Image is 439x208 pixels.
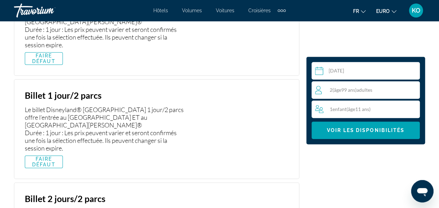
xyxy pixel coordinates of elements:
[332,106,346,112] span: Enfant
[182,8,202,13] a: Volumes
[353,8,359,14] span: Fr
[412,7,420,14] span: KO
[25,90,187,100] h3: Billet 1 jour/2 parcs
[330,106,332,112] font: 1
[25,193,187,204] h3: Billet 2 jours/2 parcs
[357,87,372,93] span: Adultes
[346,106,371,112] span: ( 11 ans)
[407,3,425,18] button: Menu utilisateur
[312,122,420,139] button: Voir les disponibilités
[216,8,234,13] a: Voitures
[411,180,433,202] iframe: Bouton de lancement de la fenêtre de messagerie
[153,8,168,13] a: Hôtels
[312,81,420,118] button: Voyageurs : 2 adultes, 1 enfant
[332,87,357,93] span: ( 99 ans)
[30,156,57,167] span: FAIRE DÉFAUT
[327,127,404,133] span: Voir les disponibilités
[348,106,355,112] span: âge
[330,87,332,93] font: 2
[248,8,271,13] a: Croisières
[25,2,187,49] div: Le billet Disneyland® [GEOGRAPHIC_DATA] 1 jour/1 parc vous permet d’accéder au [GEOGRAPHIC_DATA]®...
[353,6,366,16] button: Changer la langue
[25,155,63,168] button: FAIRE DÉFAUT
[376,8,390,14] span: EURO
[278,5,286,16] button: Éléments de navigation supplémentaires
[25,52,63,65] button: FAIRE DÉFAUT
[376,6,396,16] button: Changer de devise
[14,1,84,20] a: Travorium
[30,53,57,64] span: FAIRE DÉFAUT
[334,87,341,93] span: âge
[25,106,187,152] div: Le billet Disneyland® [GEOGRAPHIC_DATA] 1 jour/2 parcs offre l’entrée au [GEOGRAPHIC_DATA] ET au ...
